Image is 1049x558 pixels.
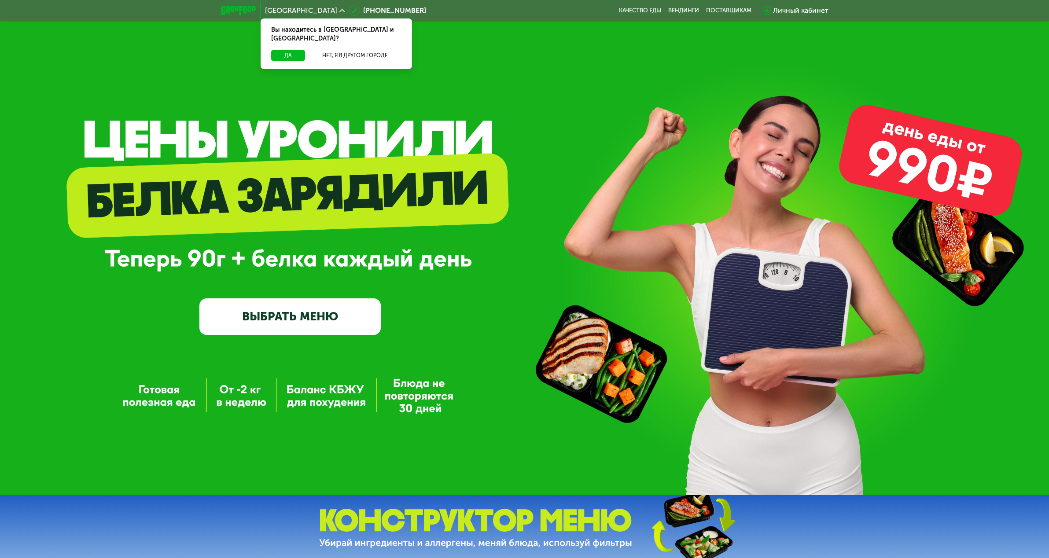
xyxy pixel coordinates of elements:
[619,7,661,14] a: Качество еды
[773,5,828,16] div: Личный кабинет
[706,7,751,14] div: поставщикам
[349,5,426,16] a: [PHONE_NUMBER]
[265,7,337,14] span: [GEOGRAPHIC_DATA]
[261,18,412,50] div: Вы находитесь в [GEOGRAPHIC_DATA] и [GEOGRAPHIC_DATA]?
[668,7,699,14] a: Вендинги
[199,298,381,335] a: ВЫБРАТЬ МЕНЮ
[271,50,305,61] button: Да
[309,50,401,61] button: Нет, я в другом городе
